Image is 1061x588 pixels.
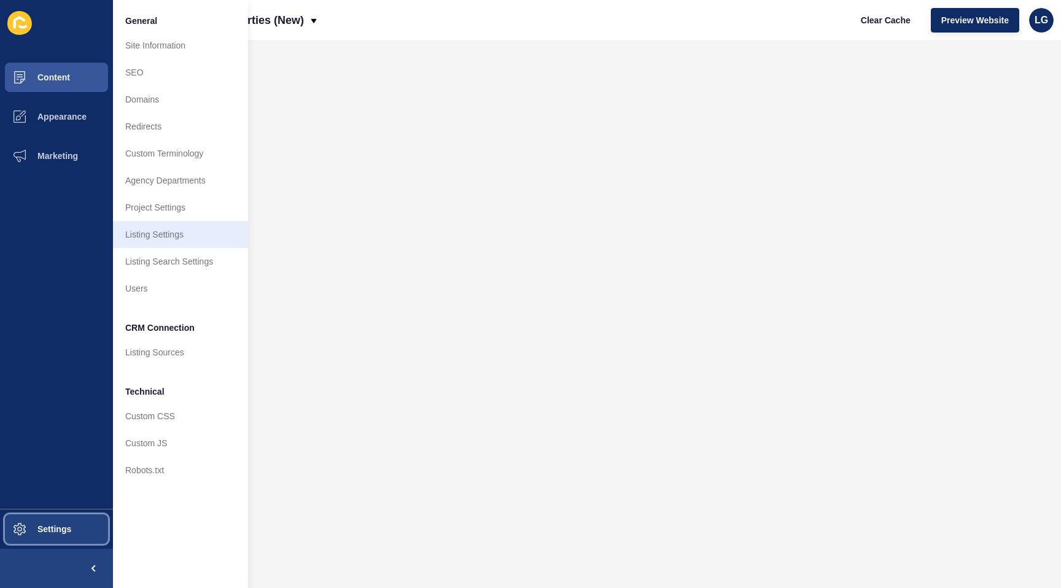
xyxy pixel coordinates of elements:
[125,322,195,334] span: CRM Connection
[113,113,248,140] a: Redirects
[941,14,1009,26] span: Preview Website
[113,339,248,366] a: Listing Sources
[125,15,157,27] span: General
[113,194,248,221] a: Project Settings
[931,8,1019,33] button: Preview Website
[113,140,248,167] a: Custom Terminology
[113,457,248,484] a: Robots.txt
[113,86,248,113] a: Domains
[113,403,248,430] a: Custom CSS
[125,385,165,398] span: Technical
[113,32,248,59] a: Site Information
[113,275,248,302] a: Users
[113,430,248,457] a: Custom JS
[113,59,248,86] a: SEO
[861,14,911,26] span: Clear Cache
[113,167,248,194] a: Agency Departments
[113,248,248,275] a: Listing Search Settings
[850,8,921,33] button: Clear Cache
[1035,14,1048,26] span: LG
[113,221,248,248] a: Listing Settings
